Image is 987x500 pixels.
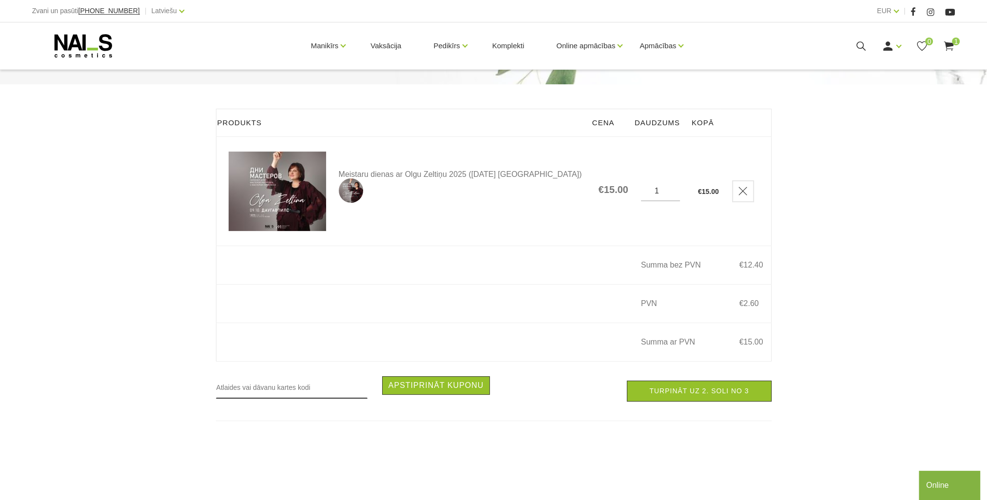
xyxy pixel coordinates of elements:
[433,26,460,65] a: Pedikīrs
[743,338,763,346] span: 15.00
[216,376,368,399] input: Atlaides vai dāvanu kartes kodi
[739,299,744,308] span: €
[698,188,702,195] span: €
[556,26,615,65] a: Online apmācības
[925,38,933,45] span: 0
[743,299,758,308] span: 2.60
[629,246,720,285] td: Summa bez PVN
[216,109,586,137] th: Produkts
[732,180,754,202] a: Delete
[339,171,586,203] a: Meistaru dienas ar Olgu Zeltiņu 2025 ([DATE] [GEOGRAPHIC_DATA])
[629,323,720,362] td: Summa ar PVN
[629,109,686,137] th: Daudzums
[484,22,532,69] a: Komplekti
[916,40,928,52] a: 0
[739,261,744,269] span: €
[629,285,720,323] td: PVN
[586,109,629,137] th: Cena
[599,184,628,195] span: €15.00
[639,26,676,65] a: Apmācības
[382,376,490,395] button: Apstiprināt kuponu
[145,5,147,17] span: |
[363,22,409,69] a: Vaksācija
[152,5,177,17] a: Latviešu
[702,188,719,195] span: 15.00
[229,152,326,231] img: Meistaru dienas ar Olgu Zeltiņu 2025 (09.10.25 Daugavpils)
[904,5,906,17] span: |
[32,5,140,17] div: Zvani un pasūti
[739,338,744,346] span: €
[339,178,363,203] img: <p data-end="193" data-start="97">✨ <strong data-end="139" data-start="99">Meistaru dienas ar Olg...
[743,261,763,269] span: 12.40
[311,26,339,65] a: Manikīrs
[943,40,955,52] a: 1
[919,469,982,500] iframe: chat widget
[627,381,771,402] a: Turpināt uz 2. soli no 3
[686,109,720,137] th: Kopā
[877,5,891,17] a: EUR
[952,38,960,45] span: 1
[78,7,140,15] a: [PHONE_NUMBER]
